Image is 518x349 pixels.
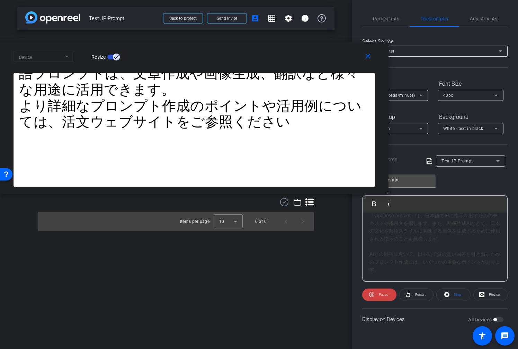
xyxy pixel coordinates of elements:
div: より詳細なプロンプト作成のポイントや活用例については、 をご参照ください [19,98,369,131]
span: White - text in black [443,126,483,131]
img: app-logo [25,11,80,23]
mat-icon: accessibility [478,332,486,340]
span: Send invite [217,16,237,21]
div: Display on Devices [362,308,508,330]
div: Items per page: [180,218,211,225]
span: Preview [489,293,501,296]
span: Back to project [169,16,197,21]
span: Teleprompter [420,16,449,21]
mat-icon: settings [284,14,293,22]
mat-icon: info [301,14,309,22]
input: Title [368,176,430,184]
div: Background [438,111,503,123]
mat-icon: account_box [251,14,259,22]
div: Select Source [362,38,508,46]
div: Screen Setup [362,111,428,123]
div: Speed [362,78,428,90]
a: 活文ウェブサイト [62,114,176,130]
span: Participants [373,16,399,21]
div: 「japanese prompt」は、日本語でAIに指示を出すためのテキストや指示文を指します。また、画像生成AIなどで、日本の文化や芸術スタイルに関連する画像を生成するために使用される指示のこ... [369,212,500,243]
span: 40px [443,93,453,98]
button: Next page [294,213,311,230]
div: Script [362,155,417,163]
span: Test JP Prompt [441,159,473,163]
mat-label: Device [19,55,32,60]
span: Pause [379,293,388,296]
span: Restart [415,293,426,296]
label: All Devices [468,316,493,323]
span: Stop [454,293,461,296]
div: Waiting for subjects to join... [17,30,334,176]
span: Adjustments [470,16,497,21]
button: Bold (⌘B) [367,197,381,211]
button: Previous page [278,213,294,230]
div: AIとの対話において、日本語で質の高い回答を引き出すためのプロンプト作成には、いくつかの重要なポイントがあります。 [369,250,500,273]
mat-icon: close [364,52,372,61]
span: 1X (100 words/minute) [368,93,415,98]
mat-icon: message [501,332,509,340]
div: Font Size [438,78,503,90]
div: 0 of 0 [255,218,267,225]
mat-icon: grid_on [268,14,276,22]
span: Test JP Prompt [89,11,159,25]
label: Resize [91,54,107,60]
